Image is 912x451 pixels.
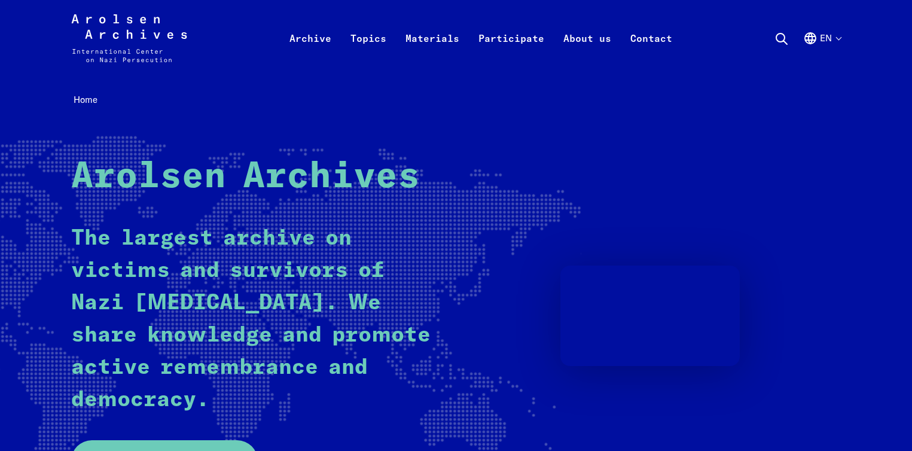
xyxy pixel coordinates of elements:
nav: Primary [280,14,682,62]
nav: Breadcrumb [71,91,841,109]
a: About us [554,29,621,77]
a: Materials [396,29,469,77]
a: Contact [621,29,682,77]
strong: Arolsen Archives [71,159,420,195]
a: Topics [341,29,396,77]
a: Archive [280,29,341,77]
p: The largest archive on victims and survivors of Nazi [MEDICAL_DATA]. We share knowledge and promo... [71,223,435,416]
span: Home [74,94,97,105]
a: Participate [469,29,554,77]
button: English, language selection [803,31,841,74]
